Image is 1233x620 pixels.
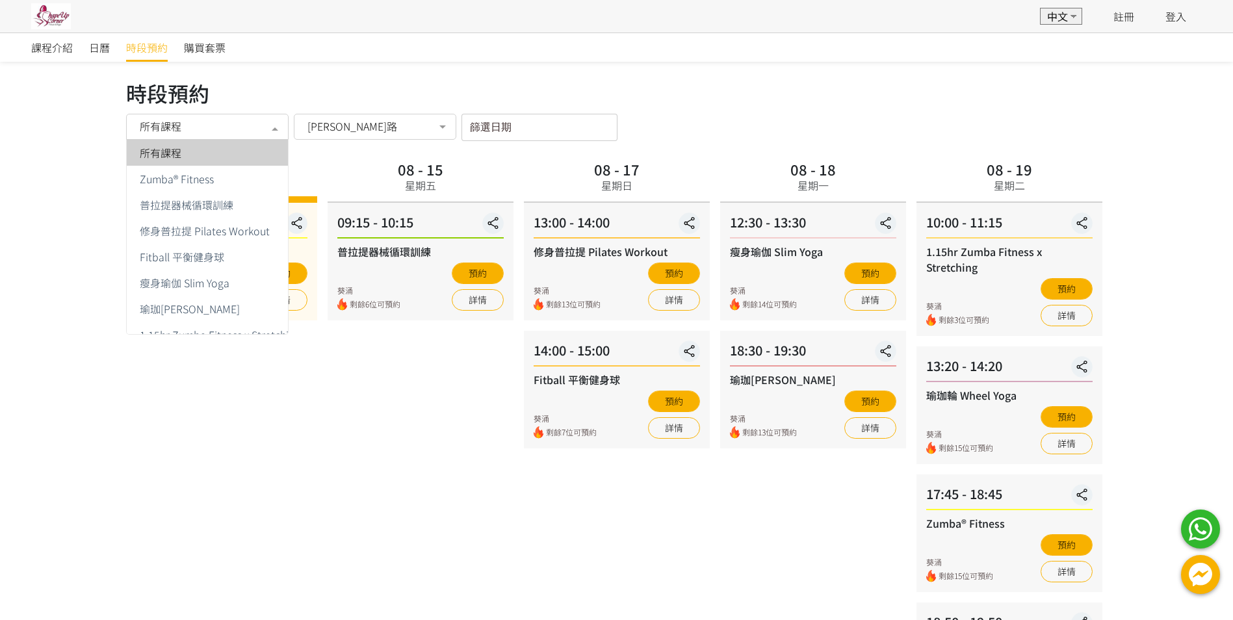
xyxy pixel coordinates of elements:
[140,226,270,236] span: 修身普拉提 Pilates Workout
[926,442,936,454] img: fire.png
[89,33,110,62] a: 日曆
[452,263,504,284] button: 預約
[730,213,896,239] div: 12:30 - 13:30
[140,200,233,210] span: 普拉提器械循環訓練
[926,244,1093,275] div: 1.15hr Zumba Fitness x Stretching
[140,148,181,158] span: 所有課程
[534,426,543,439] img: fire.png
[844,417,896,439] a: 詳情
[405,177,436,193] div: 星期五
[1113,8,1134,24] a: 註冊
[939,314,989,326] span: 剩餘3位可預約
[648,263,700,284] button: 預約
[926,314,936,326] img: fire.png
[730,244,896,259] div: 瘦身瑜伽 Slim Yoga
[939,570,993,582] span: 剩餘15位可預約
[1165,8,1186,24] a: 登入
[184,33,226,62] a: 購買套票
[926,484,1093,510] div: 17:45 - 18:45
[730,285,797,296] div: 葵涌
[140,304,240,314] span: 瑜珈[PERSON_NAME]
[730,426,740,439] img: fire.png
[926,356,1093,382] div: 13:20 - 14:20
[140,174,214,184] span: Zumba® Fitness
[337,213,504,239] div: 09:15 - 10:15
[31,40,73,55] span: 課程介紹
[987,162,1032,176] div: 08 - 19
[730,298,740,311] img: fire.png
[742,298,797,311] span: 剩餘14位可預約
[926,300,989,312] div: 葵涌
[534,285,601,296] div: 葵涌
[844,391,896,412] button: 預約
[350,298,400,311] span: 剩餘6位可預約
[534,298,543,311] img: fire.png
[1041,561,1093,582] a: 詳情
[534,372,700,387] div: Fitball 平衡健身球
[926,570,936,582] img: fire.png
[730,341,896,367] div: 18:30 - 19:30
[126,40,168,55] span: 時段預約
[534,213,700,239] div: 13:00 - 14:00
[648,417,700,439] a: 詳情
[601,177,632,193] div: 星期日
[926,428,993,440] div: 葵涌
[742,426,797,439] span: 剩餘13位可預約
[89,40,110,55] span: 日曆
[926,515,1093,531] div: Zumba® Fitness
[798,177,829,193] div: 星期一
[926,213,1093,239] div: 10:00 - 11:15
[594,162,640,176] div: 08 - 17
[452,289,504,311] a: 詳情
[790,162,836,176] div: 08 - 18
[31,33,73,62] a: 課程介紹
[337,285,400,296] div: 葵涌
[337,298,347,311] img: fire.png
[307,120,397,133] span: [PERSON_NAME]路
[648,289,700,311] a: 詳情
[140,278,229,288] span: 瘦身瑜伽 Slim Yoga
[140,252,224,262] span: Fitball 平衡健身球
[1041,406,1093,428] button: 預約
[534,244,700,259] div: 修身普拉提 Pilates Workout
[926,556,993,568] div: 葵涌
[534,413,597,424] div: 葵涌
[461,114,617,141] input: 篩選日期
[126,77,1108,109] div: 時段預約
[398,162,443,176] div: 08 - 15
[730,413,797,424] div: 葵涌
[994,177,1025,193] div: 星期二
[844,263,896,284] button: 預約
[184,40,226,55] span: 購買套票
[926,387,1093,403] div: 瑜珈輪 Wheel Yoga
[337,244,504,259] div: 普拉提器械循環訓練
[844,289,896,311] a: 詳情
[140,329,300,340] span: 1.15hr Zumba Fitness x Stretching
[1041,278,1093,300] button: 預約
[939,442,993,454] span: 剩餘15位可預約
[1041,534,1093,556] button: 預約
[31,3,71,29] img: pwrjsa6bwyY3YIpa3AKFwK20yMmKifvYlaMXwTp1.jpg
[126,33,168,62] a: 時段預約
[1041,305,1093,326] a: 詳情
[730,372,896,387] div: 瑜珈[PERSON_NAME]
[648,391,700,412] button: 預約
[534,341,700,367] div: 14:00 - 15:00
[546,298,601,311] span: 剩餘13位可預約
[546,426,597,439] span: 剩餘7位可預約
[1041,433,1093,454] a: 詳情
[140,120,181,133] span: 所有課程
